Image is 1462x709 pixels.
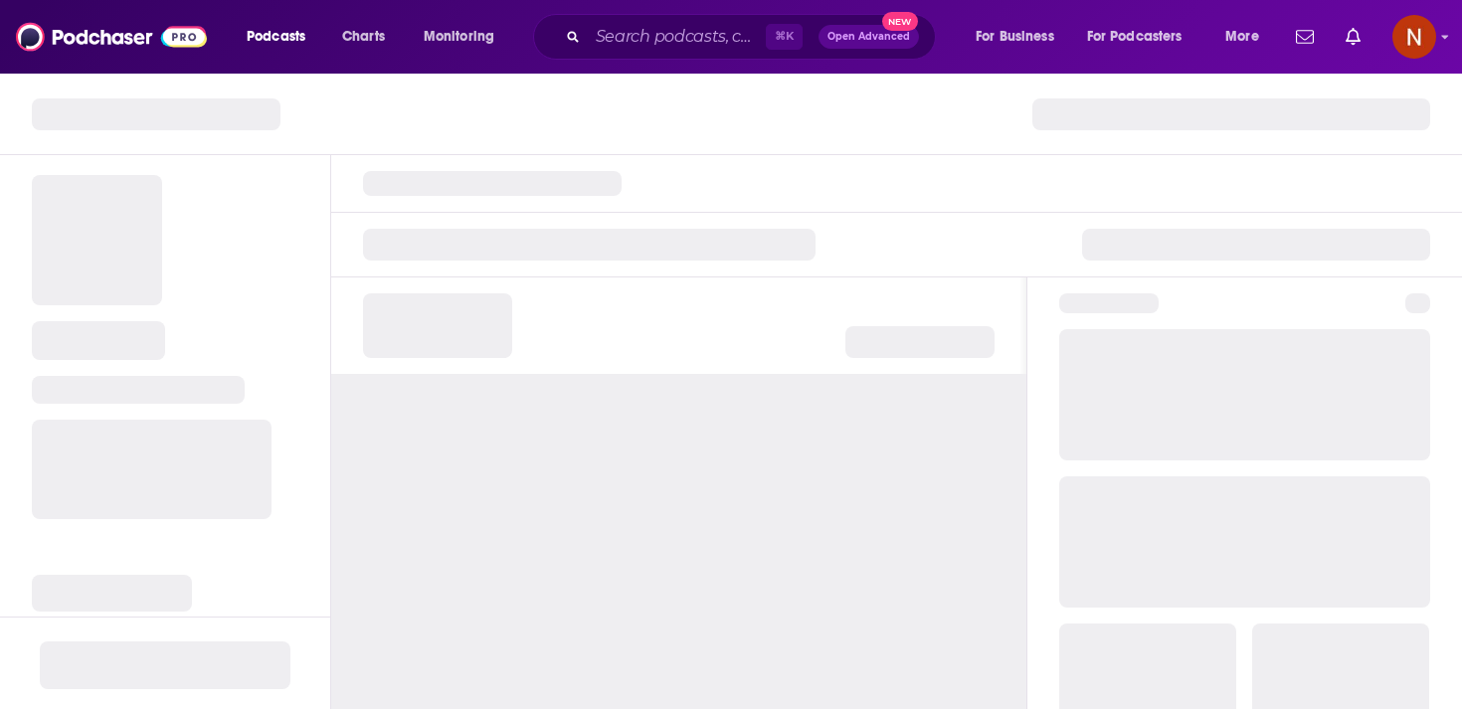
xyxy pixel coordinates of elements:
a: Show notifications dropdown [1338,20,1369,54]
span: For Podcasters [1087,23,1183,51]
a: Show notifications dropdown [1288,20,1322,54]
button: open menu [1211,21,1284,53]
span: More [1225,23,1259,51]
span: Podcasts [247,23,305,51]
span: ⌘ K [766,24,803,50]
button: Open AdvancedNew [819,25,919,49]
button: Show profile menu [1392,15,1436,59]
span: New [882,12,918,31]
span: Logged in as AdelNBM [1392,15,1436,59]
img: User Profile [1392,15,1436,59]
span: For Business [976,23,1054,51]
div: Search podcasts, credits, & more... [552,14,955,60]
span: Monitoring [424,23,494,51]
button: open menu [410,21,520,53]
img: Podchaser - Follow, Share and Rate Podcasts [16,18,207,56]
span: Open Advanced [827,32,910,42]
button: open menu [962,21,1079,53]
span: Charts [342,23,385,51]
input: Search podcasts, credits, & more... [588,21,766,53]
button: open menu [233,21,331,53]
button: open menu [1074,21,1211,53]
a: Charts [329,21,397,53]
